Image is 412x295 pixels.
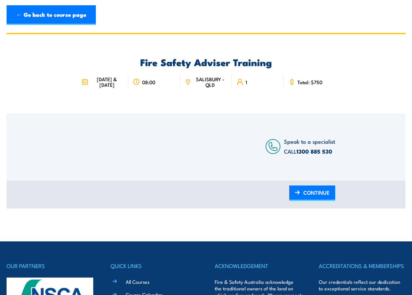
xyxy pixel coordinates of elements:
h4: OUR PARTNERS [7,261,93,270]
a: All Courses [126,278,149,285]
span: 08:00 [142,79,155,85]
a: ← Go back to course page [7,5,96,25]
a: CONTINUE [289,185,335,201]
p: Our credentials reflect our dedication to exceptional service standards. [319,279,405,292]
h4: ACCREDITATIONS & MEMBERSHIPS [319,261,405,270]
span: Speak to a specialist CALL [284,137,335,155]
span: SALISBURY - QLD [193,76,227,87]
h2: Fire Safety Adviser Training [77,58,335,66]
a: 1300 885 530 [296,147,332,156]
span: 1 [246,79,247,85]
span: Total: $750 [297,79,322,85]
span: CONTINUE [303,184,330,201]
h4: ACKNOWLEDGEMENT [215,261,301,270]
h4: QUICK LINKS [111,261,197,270]
span: [DATE] & [DATE] [90,76,124,87]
